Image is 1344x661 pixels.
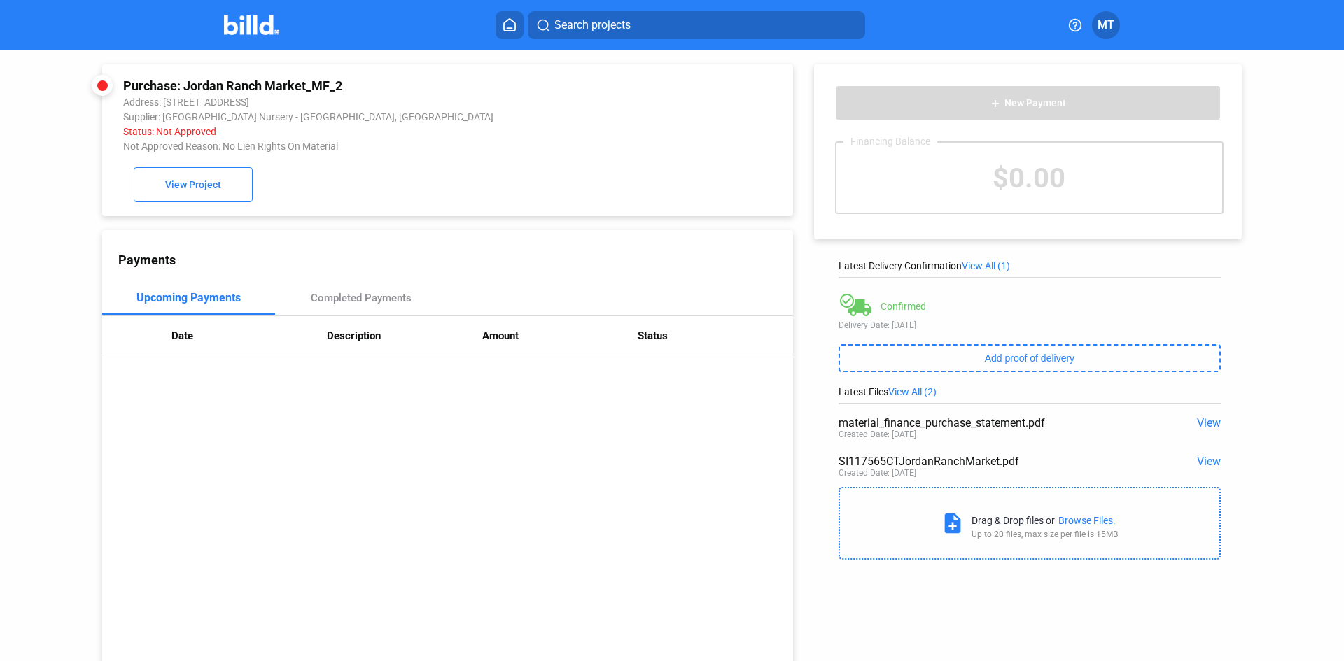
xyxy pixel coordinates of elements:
[888,386,937,397] span: View All (2)
[123,126,642,137] div: Status: Not Approved
[123,111,642,122] div: Supplier: [GEOGRAPHIC_DATA] Nursery - [GEOGRAPHIC_DATA], [GEOGRAPHIC_DATA]
[554,17,631,34] span: Search projects
[136,291,241,304] div: Upcoming Payments
[134,167,253,202] button: View Project
[1197,455,1221,468] span: View
[962,260,1010,271] span: View All (1)
[118,253,793,267] div: Payments
[941,511,965,535] mat-icon: note_add
[990,98,1001,109] mat-icon: add
[638,316,793,355] th: Status
[839,260,1221,271] div: Latest Delivery Confirmation
[1058,515,1116,526] div: Browse Files.
[165,180,221,191] span: View Project
[311,292,412,304] div: Completed Payments
[528,11,865,39] button: Search projects
[985,353,1074,364] span: Add proof of delivery
[839,468,916,478] div: Created Date: [DATE]
[1004,98,1066,109] span: New Payment
[123,78,642,93] div: Purchase: Jordan Ranch Market_MF_2
[835,85,1221,120] button: New Payment
[972,515,1055,526] div: Drag & Drop files or
[482,316,638,355] th: Amount
[839,455,1144,468] div: SI117565CTJordanRanchMarket.pdf
[327,316,482,355] th: Description
[839,429,916,439] div: Created Date: [DATE]
[123,97,642,108] div: Address: [STREET_ADDRESS]
[839,344,1221,372] button: Add proof of delivery
[224,15,279,35] img: Billd Company Logo
[839,386,1221,397] div: Latest Files
[839,320,1221,330] div: Delivery Date: [DATE]
[843,136,937,147] div: Financing Balance
[839,416,1144,429] div: material_finance_purchase_statement.pdf
[1092,11,1120,39] button: MT
[1098,17,1114,34] span: MT
[836,143,1222,213] div: $0.00
[881,301,926,312] div: Confirmed
[171,316,327,355] th: Date
[1197,416,1221,429] span: View
[972,529,1118,539] div: Up to 20 files, max size per file is 15MB
[123,141,642,152] div: Not Approved Reason: No Lien Rights On Material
